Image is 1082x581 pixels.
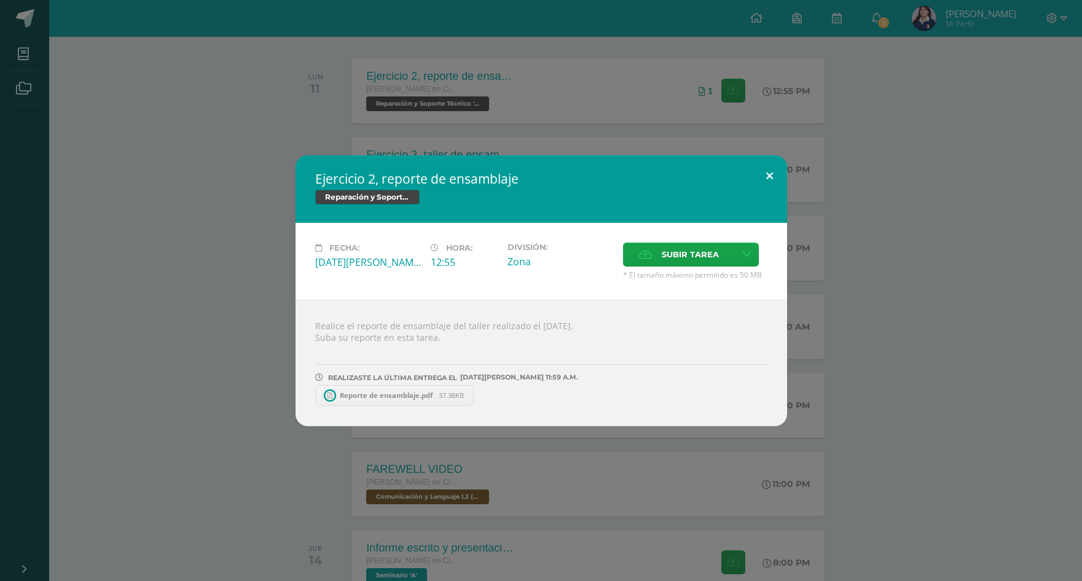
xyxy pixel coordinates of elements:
[334,391,439,400] span: Reporte de ensamblaje.pdf
[431,255,498,269] div: 12:55
[328,373,457,382] span: REALIZASTE LA ÚLTIMA ENTREGA EL
[315,190,420,205] span: Reparación y Soporte Técnico
[296,300,787,426] div: Realice el reporte de ensamblaje del taller realizado el [DATE]. Suba su reporte en esta tarea.
[446,243,472,252] span: Hora:
[315,385,474,406] a: Reporte de ensamblaje.pdf 37.38KB
[457,377,578,378] span: [DATE][PERSON_NAME] 11:59 A.M.
[508,255,613,268] div: Zona
[752,155,787,197] button: Close (Esc)
[315,170,767,187] h2: Ejercicio 2, reporte de ensamblaje
[315,255,421,269] div: [DATE][PERSON_NAME]
[623,270,767,280] span: * El tamaño máximo permitido es 50 MB
[508,243,613,252] label: División:
[439,391,464,400] span: 37.38KB
[662,243,719,266] span: Subir tarea
[329,243,359,252] span: Fecha:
